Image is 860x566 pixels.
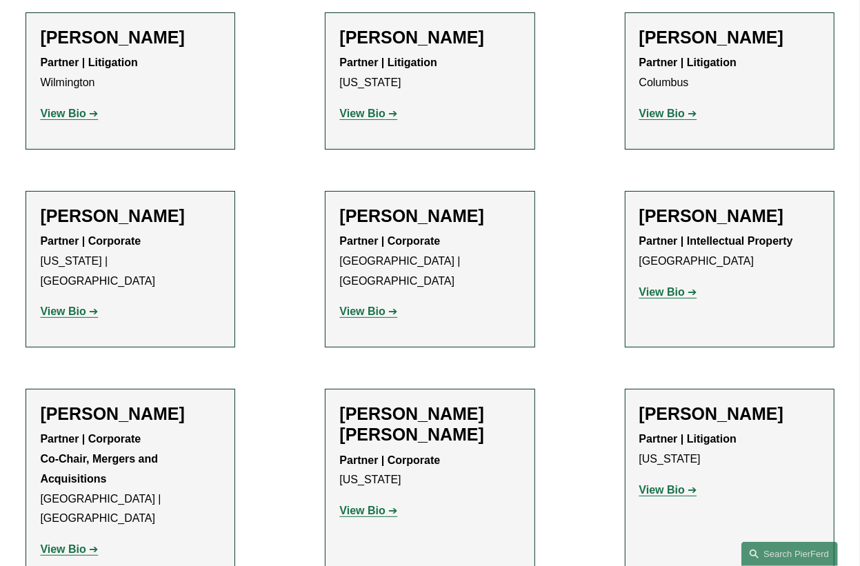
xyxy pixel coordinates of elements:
[40,232,221,291] p: [US_STATE] | [GEOGRAPHIC_DATA]
[339,451,520,491] p: [US_STATE]
[40,108,86,119] strong: View Bio
[40,543,86,555] strong: View Bio
[639,235,793,247] strong: Partner | Intellectual Property
[339,454,440,466] strong: Partner | Corporate
[40,27,221,48] h2: [PERSON_NAME]
[40,53,221,93] p: Wilmington
[339,403,520,445] h2: [PERSON_NAME] [PERSON_NAME]
[639,27,820,48] h2: [PERSON_NAME]
[40,433,141,445] strong: Partner | Corporate
[339,232,520,291] p: [GEOGRAPHIC_DATA] | [GEOGRAPHIC_DATA]
[339,305,385,317] strong: View Bio
[339,235,440,247] strong: Partner | Corporate
[639,286,697,298] a: View Bio
[639,484,685,496] strong: View Bio
[639,53,820,93] p: Columbus
[639,108,685,119] strong: View Bio
[40,305,98,317] a: View Bio
[339,205,520,226] h2: [PERSON_NAME]
[339,505,385,516] strong: View Bio
[639,57,737,68] strong: Partner | Litigation
[639,108,697,119] a: View Bio
[339,27,520,48] h2: [PERSON_NAME]
[40,543,98,555] a: View Bio
[40,453,161,485] strong: Co-Chair, Mergers and Acquisitions
[40,205,221,226] h2: [PERSON_NAME]
[40,429,221,529] p: [GEOGRAPHIC_DATA] | [GEOGRAPHIC_DATA]
[639,403,820,424] h2: [PERSON_NAME]
[339,108,397,119] a: View Bio
[40,108,98,119] a: View Bio
[639,286,685,298] strong: View Bio
[639,484,697,496] a: View Bio
[339,305,397,317] a: View Bio
[40,403,221,424] h2: [PERSON_NAME]
[339,108,385,119] strong: View Bio
[40,305,86,317] strong: View Bio
[40,57,137,68] strong: Partner | Litigation
[741,542,838,566] a: Search this site
[639,429,820,469] p: [US_STATE]
[339,57,437,68] strong: Partner | Litigation
[339,53,520,93] p: [US_STATE]
[40,235,141,247] strong: Partner | Corporate
[639,433,737,445] strong: Partner | Litigation
[639,205,820,226] h2: [PERSON_NAME]
[639,232,820,272] p: [GEOGRAPHIC_DATA]
[339,505,397,516] a: View Bio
